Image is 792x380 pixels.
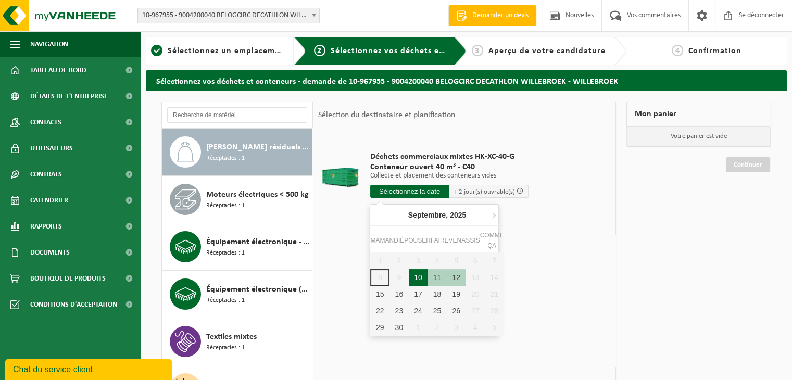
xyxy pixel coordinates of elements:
a: 1Sélectionnez un emplacement ici [151,45,285,57]
font: 1 [416,323,420,332]
span: 10-967955 - 9004200040 BELOGCIRC DECATHLON WILLEBROEK - WILLEBROEK [138,8,319,23]
input: Sélectionnez la date [370,185,449,198]
font: Calendrier [30,197,68,205]
font: Nouvelles [565,11,594,19]
font: maman [370,237,394,244]
font: Assis [461,237,480,244]
font: Sélectionnez un emplacement ici [168,47,300,55]
font: 15 [376,290,384,298]
font: Rapports [30,223,62,231]
font: 24 [414,307,422,315]
button: Moteurs électriques < 500 kg Réceptacles : 1 [162,176,312,223]
font: Continuer [734,161,762,168]
font: 4 [675,47,680,55]
font: Se déconnecter [739,11,784,19]
font: Sélectionnez vos déchets et conteneurs - demande de 10-967955 - 9004200040 BELOGCIRC DECATHLON WI... [156,78,618,86]
font: 19 [452,290,460,298]
font: Comme ça [480,232,504,249]
font: faire [431,237,449,244]
font: Utilisateurs [30,145,73,153]
font: Conditions d'acceptation [30,301,117,309]
font: Collecte et placement des conteneurs vides [370,172,496,180]
font: Tableau de bord [30,67,86,74]
font: 29 [376,323,384,332]
font: Réceptacles : 1 [206,155,245,161]
font: Réceptacles : 1 [206,297,245,303]
font: 11 [433,273,442,282]
font: Sélectionnez vos déchets et vos conteneurs [331,47,507,55]
font: Réceptacles : 1 [206,202,245,209]
font: Réceptacles : 1 [206,250,245,256]
font: Aperçu de votre candidature [488,47,606,55]
font: + 2 jour(s) ouvrable(s) [454,188,515,195]
font: Mon panier [635,110,676,118]
font: Détails de l'entreprise [30,93,108,100]
font: Épouser [400,237,431,244]
font: 10 [414,273,422,282]
font: Conteneur ouvert 40 m³ - C40 [370,163,475,171]
font: 26 [452,307,460,315]
font: 12 [452,273,460,282]
font: 22 [376,307,384,315]
font: Votre panier est vide [671,133,727,140]
a: Demander un devis [448,5,536,26]
font: 23 [395,307,404,315]
input: Recherche de matériel [167,107,307,123]
font: Septembre, [408,211,448,219]
font: 16 [395,290,404,298]
font: 30 [395,323,404,332]
font: Réceptacles : 1 [206,345,245,351]
font: Demander un devis [472,11,529,19]
button: Équipement électronique (KV) réfrigérateur/congélateur (domestique) Réceptacles : 1 [162,271,312,318]
font: Contacts [30,119,61,126]
font: 2025 [450,211,466,219]
font: Équipement électronique (KV) réfrigérateur/congélateur (domestique) [206,285,457,294]
font: [PERSON_NAME] résiduels commerciaux [206,143,350,151]
font: Déchets commerciaux mixtes HK-XC-40-G [370,153,514,161]
button: [PERSON_NAME] résiduels commerciaux Réceptacles : 1 [162,129,312,176]
font: di [394,237,400,244]
font: 2 [317,47,322,55]
font: Sélection du destinataire et planification [318,111,455,119]
button: Équipement électronique - autre (OVE) Réceptacles : 1 [162,223,312,271]
iframe: widget de discussion [5,357,174,380]
span: 10-967955 - 9004200040 BELOGCIRC DECATHLON WILLEBROEK - WILLEBROEK [137,8,320,23]
button: Textiles mixtes Réceptacles : 1 [162,318,312,365]
font: 10-967955 - 9004200040 BELOGCIRC DECATHLON WILLEBROEK - WILLEBROEK [142,11,372,19]
font: Documents [30,249,70,257]
font: Confirmation [688,47,741,55]
font: Textiles mixtes [206,333,257,341]
font: Contrats [30,171,62,179]
font: Moteurs électriques < 500 kg [206,191,309,199]
font: Vos commentaires [627,11,681,19]
font: 3 [475,47,480,55]
font: 3 [454,323,458,332]
font: 1 [155,47,159,55]
font: Ven [448,237,461,244]
a: Continuer [726,157,770,172]
font: Équipement électronique - autre (OVE) [206,238,345,246]
font: 17 [414,290,422,298]
font: Boutique de produits [30,275,106,283]
font: Navigation [30,41,68,48]
font: 2 [435,323,439,332]
font: 25 [433,307,442,315]
font: 18 [433,290,442,298]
